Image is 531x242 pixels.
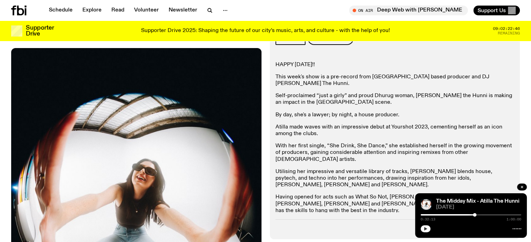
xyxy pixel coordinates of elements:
p: With her first single, “She Drink, She Dance,” she established herself in the growing movement of... [275,143,515,163]
button: On AirDeep Web with [PERSON_NAME] [349,6,468,15]
p: This week's show is a pre-record from [GEOGRAPHIC_DATA] based producer and DJ [PERSON_NAME] The H... [275,74,515,87]
p: Atilla made waves with an impressive debut at Yourshot 2023, cementing herself as an icon among t... [275,124,515,137]
a: Explore [78,6,106,15]
p: HAPPY [DATE]!! [275,62,515,68]
a: The Midday Mix - Atilla The Hunni [436,198,519,204]
span: 1:00:00 [507,218,521,221]
span: Support Us [478,7,506,14]
a: Newsletter [164,6,201,15]
p: Having opened for acts such as What So Not, [PERSON_NAME] [PERSON_NAME], [PERSON_NAME], [PERSON_N... [275,194,515,214]
a: Schedule [45,6,77,15]
button: Support Us [473,6,520,15]
span: [DATE] [436,205,521,210]
span: Remaining [498,31,520,35]
a: Read [107,6,128,15]
p: Supporter Drive 2025: Shaping the future of our city’s music, arts, and culture - with the help o... [141,28,390,34]
p: Self-proclaimed “just a girly” and proud Dhurug woman, [PERSON_NAME] the Hunni is making an impac... [275,93,515,106]
p: By day, she's a lawyer; by night, a house producer. [275,112,515,118]
a: Volunteer [130,6,163,15]
span: 0:32:13 [421,218,435,221]
h3: Supporter Drive [26,25,54,37]
p: Utilising her impressive and versatile library of tracks, [PERSON_NAME] blends house, psytech, an... [275,169,515,189]
span: 09:02:22:46 [493,27,520,31]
